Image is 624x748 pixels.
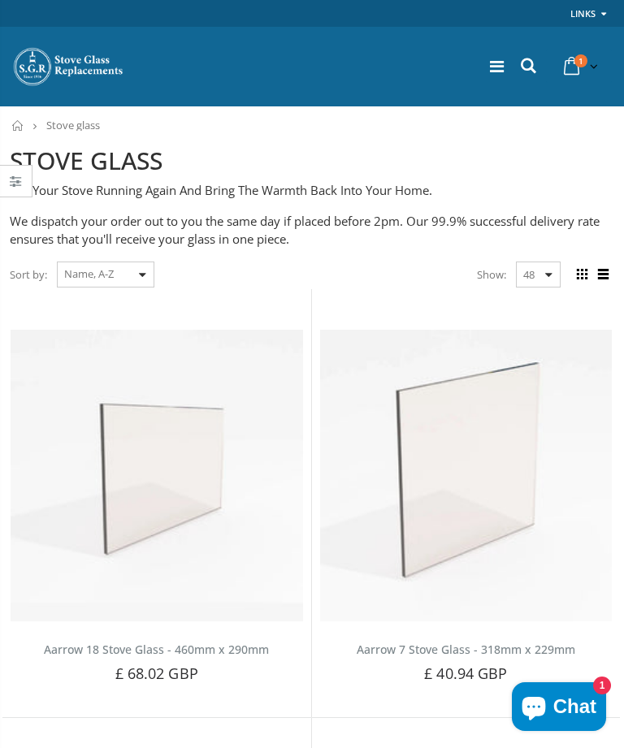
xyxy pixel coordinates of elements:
span: List view [594,266,612,283]
span: Grid view [573,266,591,283]
a: Aarrow 18 Stove Glass - 460mm x 290mm [44,642,269,657]
img: Aarrow 18 Stove Glass [11,330,303,622]
span: £ 40.94 GBP [424,664,507,683]
span: 1 [574,54,587,67]
img: Aarrow 7 Stove Glass [320,330,613,622]
a: Aarrow 7 Stove Glass - 318mm x 229mm [357,642,575,657]
span: Stove glass [46,118,100,132]
a: Links [570,3,596,24]
inbox-online-store-chat: Shopify online store chat [507,682,611,735]
a: Menu [490,55,504,77]
h2: STOVE GLASS [10,145,612,178]
span: Show: [477,262,506,288]
a: Home [12,120,24,131]
a: 1 [557,50,601,82]
span: Sort by: [10,261,47,289]
p: We dispatch your order out to you the same day if placed before 2pm. Our 99.9% successful deliver... [10,212,612,249]
img: Stove Glass Replacement [12,46,126,87]
p: Get Your Stove Running Again And Bring The Warmth Back Into Your Home. [10,181,612,200]
span: £ 68.02 GBP [115,664,198,683]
